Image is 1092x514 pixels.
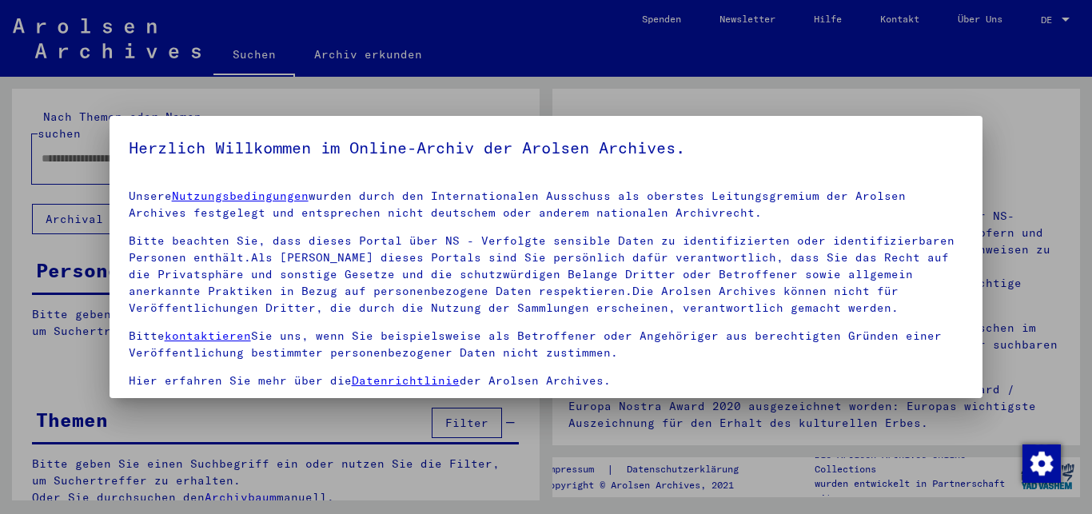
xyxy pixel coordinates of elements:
p: Unsere wurden durch den Internationalen Ausschuss als oberstes Leitungsgremium der Arolsen Archiv... [129,188,964,221]
img: Zustimmung ändern [1022,444,1061,483]
a: kontaktieren [165,329,251,343]
p: Bitte beachten Sie, dass dieses Portal über NS - Verfolgte sensible Daten zu identifizierten oder... [129,233,964,317]
p: Bitte Sie uns, wenn Sie beispielsweise als Betroffener oder Angehöriger aus berechtigten Gründen ... [129,328,964,361]
a: Nutzungsbedingungen [172,189,309,203]
p: Hier erfahren Sie mehr über die der Arolsen Archives. [129,373,964,389]
h5: Herzlich Willkommen im Online-Archiv der Arolsen Archives. [129,135,964,161]
a: Datenrichtlinie [352,373,460,388]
